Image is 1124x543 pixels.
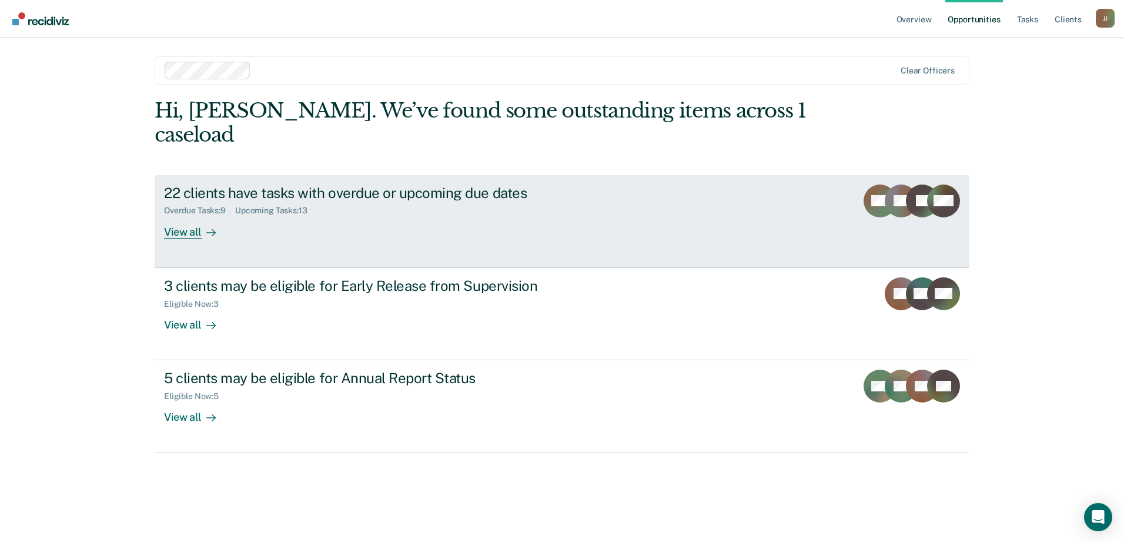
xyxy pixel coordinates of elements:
div: 3 clients may be eligible for Early Release from Supervision [164,277,577,294]
a: 5 clients may be eligible for Annual Report StatusEligible Now:5View all [155,360,969,452]
div: Clear officers [901,66,955,76]
div: Eligible Now : 3 [164,299,228,309]
div: Open Intercom Messenger [1084,503,1112,531]
button: Profile dropdown button [1096,9,1115,28]
div: Hi, [PERSON_NAME]. We’ve found some outstanding items across 1 caseload [155,99,807,147]
div: Upcoming Tasks : 13 [235,206,317,216]
div: 22 clients have tasks with overdue or upcoming due dates [164,185,577,202]
div: 5 clients may be eligible for Annual Report Status [164,370,577,387]
img: Recidiviz [12,12,69,25]
div: J J [1096,9,1115,28]
a: 3 clients may be eligible for Early Release from SupervisionEligible Now:3View all [155,267,969,360]
div: View all [164,401,230,424]
div: View all [164,216,230,239]
div: View all [164,309,230,331]
a: 22 clients have tasks with overdue or upcoming due datesOverdue Tasks:9Upcoming Tasks:13View all [155,175,969,267]
div: Eligible Now : 5 [164,391,228,401]
div: Overdue Tasks : 9 [164,206,235,216]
